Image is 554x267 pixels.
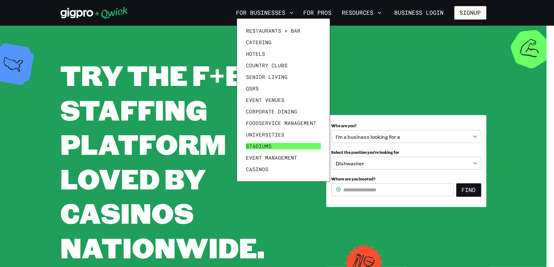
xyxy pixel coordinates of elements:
span: Foodservice Management [246,120,316,126]
span: Universities [246,131,284,138]
span: Stadiums [246,143,272,149]
span: Event Management [246,154,297,161]
span: Senior Living [246,74,288,80]
span: Hotels [246,51,265,57]
span: Catering [246,39,272,46]
span: Casinos [246,166,268,172]
span: QSRs [246,85,259,92]
span: Corporate Dining [246,108,297,115]
span: Restaurants + Bar [246,28,300,34]
span: Event Venues [246,97,284,103]
span: Country Clubs [246,62,288,69]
